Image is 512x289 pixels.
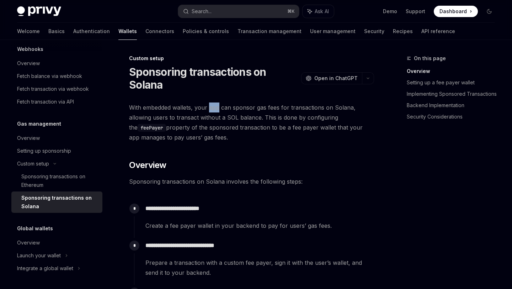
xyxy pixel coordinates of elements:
span: On this page [414,54,446,63]
a: Implementing Sponsored Transactions [407,88,501,100]
span: Sponsoring transactions on Solana involves the following steps: [129,177,374,186]
a: Recipes [393,23,413,40]
h5: Gas management [17,120,61,128]
a: Security Considerations [407,111,501,122]
a: Authentication [73,23,110,40]
span: Create a fee payer wallet in your backend to pay for users’ gas fees. [145,221,374,231]
a: Demo [383,8,397,15]
a: Policies & controls [183,23,229,40]
h1: Sponsoring transactions on Solana [129,65,298,91]
div: Sponsoring transactions on Solana [21,194,98,211]
span: Dashboard [439,8,467,15]
a: Welcome [17,23,40,40]
div: Custom setup [17,159,49,168]
div: Fetch balance via webhook [17,72,82,80]
button: Open in ChatGPT [301,72,362,84]
span: With embedded wallets, your app can sponsor gas fees for transactions on Solana, allowing users t... [129,103,374,142]
a: Security [364,23,384,40]
button: Search...⌘K [178,5,299,18]
a: Basics [48,23,65,40]
a: Support [406,8,425,15]
div: Overview [17,59,40,68]
a: Wallets [118,23,137,40]
a: Dashboard [434,6,478,17]
a: Connectors [145,23,174,40]
a: Fetch transaction via API [11,95,102,108]
div: Setting up sponsorship [17,147,71,155]
code: feePayer [138,124,166,132]
a: Overview [11,57,102,70]
a: API reference [421,23,455,40]
div: Search... [192,7,212,16]
a: User management [310,23,356,40]
span: Overview [129,159,166,171]
span: Prepare a transaction with a custom fee payer, sign it with the user’s wallet, and send it to you... [145,258,374,278]
a: Sponsoring transactions on Solana [11,191,102,213]
h5: Global wallets [17,224,53,233]
a: Sponsoring transactions on Ethereum [11,170,102,191]
div: Custom setup [129,55,374,62]
a: Setting up sponsorship [11,144,102,157]
button: Ask AI [303,5,334,18]
span: Open in ChatGPT [314,75,358,82]
a: Setting up a fee payer wallet [407,77,501,88]
a: Overview [407,65,501,77]
div: Launch your wallet [17,251,61,260]
button: Toggle dark mode [484,6,495,17]
a: Fetch balance via webhook [11,70,102,83]
div: Overview [17,238,40,247]
div: Fetch transaction via API [17,98,74,106]
div: Sponsoring transactions on Ethereum [21,172,98,189]
span: Ask AI [315,8,329,15]
a: Fetch transaction via webhook [11,83,102,95]
div: Overview [17,134,40,142]
span: ⌘ K [287,9,295,14]
a: Transaction management [238,23,302,40]
div: Integrate a global wallet [17,264,73,273]
a: Overview [11,236,102,249]
img: dark logo [17,6,61,16]
a: Backend Implementation [407,100,501,111]
a: Overview [11,132,102,144]
div: Fetch transaction via webhook [17,85,89,93]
